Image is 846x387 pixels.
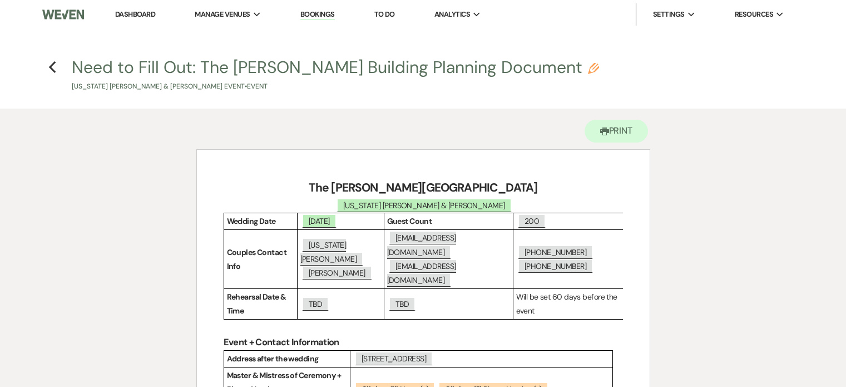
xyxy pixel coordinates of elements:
p: Will be set 60 days before the event [516,290,624,318]
span: [DATE] [302,214,337,228]
span: [US_STATE][PERSON_NAME] [300,238,364,266]
p: [US_STATE] [PERSON_NAME] & [PERSON_NAME] Event • Event [72,81,599,92]
strong: Wedding Date [227,216,276,226]
span: TBD [302,297,329,311]
a: Bookings [300,9,335,20]
span: Manage Venues [195,9,250,20]
button: Print [585,120,649,143]
strong: Address after the wedding [227,354,319,364]
strong: Rehearsal Date & Time [227,292,288,316]
strong: Guest Count [387,216,432,226]
span: TBD [389,297,415,311]
a: Dashboard [115,9,155,19]
strong: Event + Contact Information [224,336,339,348]
span: [PERSON_NAME] [302,266,372,280]
strong: Couples Contact Info [227,247,288,271]
span: [US_STATE] [PERSON_NAME] & [PERSON_NAME] [337,198,512,212]
span: [PHONE_NUMBER] [518,259,593,273]
span: [STREET_ADDRESS] [355,351,433,365]
img: Weven Logo [42,3,84,26]
a: To Do [374,9,395,19]
span: [EMAIL_ADDRESS][DOMAIN_NAME] [387,231,456,258]
span: [PHONE_NUMBER] [518,245,593,259]
button: Need to Fill Out: The [PERSON_NAME] Building Planning Document[US_STATE] [PERSON_NAME] & [PERSON_... [72,59,599,92]
strong: The [PERSON_NAME][GEOGRAPHIC_DATA] [309,180,537,195]
span: 200 [518,214,546,228]
span: Settings [653,9,685,20]
span: Resources [735,9,773,20]
span: Analytics [434,9,470,20]
span: [EMAIL_ADDRESS][DOMAIN_NAME] [387,259,456,287]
